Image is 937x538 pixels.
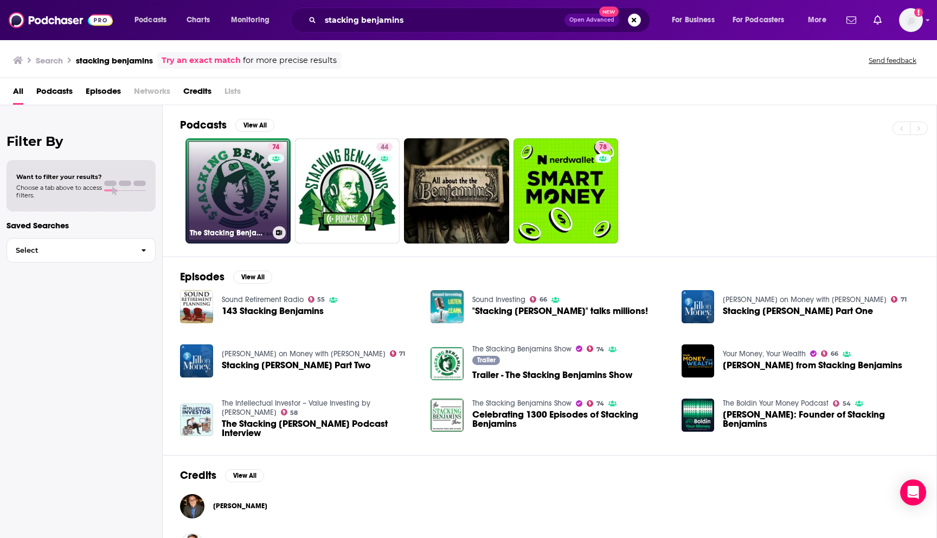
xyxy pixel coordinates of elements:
[833,400,851,407] a: 54
[162,54,241,67] a: Try an exact match
[682,399,715,432] a: Joe Saul-Sehy: Founder of Stacking Benjamins
[180,118,274,132] a: PodcastsView All
[86,82,121,105] a: Episodes
[477,357,496,363] span: Trailer
[180,489,919,523] button: Joe Saul SehyJoe Saul Sehy
[672,12,715,28] span: For Business
[180,469,264,482] a: CreditsView All
[390,350,406,357] a: 71
[9,10,113,30] img: Podchaser - Follow, Share and Rate Podcasts
[134,12,166,28] span: Podcasts
[222,399,370,417] a: The Intellectual Investor – Value Investing by Vitaliy Katsenelson
[808,12,826,28] span: More
[682,344,715,377] img: Joe Saul-Sehy from Stacking Benjamins
[540,297,547,302] span: 66
[564,14,619,27] button: Open AdvancedNew
[821,350,838,357] a: 66
[800,11,840,29] button: open menu
[472,295,525,304] a: Sound Investing
[222,295,304,304] a: Sound Retirement Radio
[222,361,371,370] span: Stacking [PERSON_NAME] Part Two
[682,290,715,323] img: Stacking Benjamins Part One
[180,494,204,518] a: Joe Saul Sehy
[431,290,464,323] img: "Stacking Benjamins" talks millions!
[726,11,800,29] button: open menu
[869,11,886,29] a: Show notifications dropdown
[317,297,325,302] span: 55
[587,400,604,407] a: 74
[723,306,873,316] a: Stacking Benjamins Part One
[76,55,153,66] h3: stacking benjamins
[472,344,572,354] a: The Stacking Benjamins Show
[180,118,227,132] h2: Podcasts
[185,138,291,244] a: 74The Stacking Benjamins Show
[180,290,213,323] a: 143 Stacking Benjamins
[472,306,648,316] span: "Stacking [PERSON_NAME]" talks millions!
[222,306,324,316] a: 143 Stacking Benjamins
[36,55,63,66] h3: Search
[514,138,619,244] a: 78
[842,11,861,29] a: Show notifications dropdown
[599,142,607,153] span: 78
[190,228,268,238] h3: The Stacking Benjamins Show
[733,12,785,28] span: For Podcasters
[180,469,216,482] h2: Credits
[399,351,405,356] span: 71
[16,173,102,181] span: Want to filter your results?
[272,142,279,153] span: 74
[899,8,923,32] img: User Profile
[222,349,386,358] a: Jill on Money with Jill Schlesinger
[472,370,632,380] a: Trailer - The Stacking Benjamins Show
[16,184,102,199] span: Choose a tab above to access filters.
[472,306,648,316] a: "Stacking Benjamins" talks millions!
[472,399,572,408] a: The Stacking Benjamins Show
[723,410,919,428] span: [PERSON_NAME]: Founder of Stacking Benjamins
[183,82,211,105] a: Credits
[723,295,887,304] a: Jill on Money with Jill Schlesinger
[901,297,907,302] span: 71
[233,271,272,284] button: View All
[295,138,400,244] a: 44
[180,344,213,377] a: Stacking Benjamins Part Two
[843,401,851,406] span: 54
[134,82,170,105] span: Networks
[13,82,23,105] a: All
[290,411,298,415] span: 58
[36,82,73,105] a: Podcasts
[723,361,902,370] a: Joe Saul-Sehy from Stacking Benjamins
[231,12,269,28] span: Monitoring
[213,502,267,510] span: [PERSON_NAME]
[7,238,156,262] button: Select
[595,143,611,151] a: 78
[222,361,371,370] a: Stacking Benjamins Part Two
[180,403,213,437] img: The Stacking Benjamins Podcast Interview
[431,347,464,380] a: Trailer - The Stacking Benjamins Show
[723,361,902,370] span: [PERSON_NAME] from Stacking Benjamins
[899,8,923,32] button: Show profile menu
[7,220,156,230] p: Saved Searches
[243,54,337,67] span: for more precise results
[891,296,907,303] a: 71
[179,11,216,29] a: Charts
[223,11,284,29] button: open menu
[723,349,806,358] a: Your Money, Your Wealth
[900,479,926,505] div: Open Intercom Messenger
[723,410,919,428] a: Joe Saul-Sehy: Founder of Stacking Benjamins
[301,8,660,33] div: Search podcasts, credits, & more...
[899,8,923,32] span: Logged in as Kapplewhaite
[225,469,264,482] button: View All
[723,306,873,316] span: Stacking [PERSON_NAME] Part One
[472,410,669,428] a: Celebrating 1300 Episodes of Stacking Benjamins
[381,142,388,153] span: 44
[376,143,393,151] a: 44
